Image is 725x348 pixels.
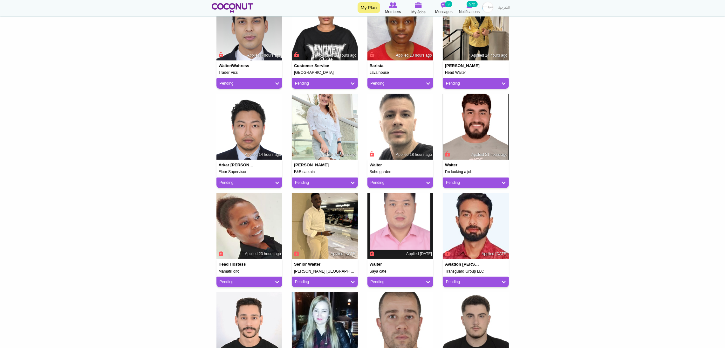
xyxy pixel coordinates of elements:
[370,269,431,274] h5: Saya cafe
[220,279,279,285] a: Pending
[446,180,506,185] a: Pending
[389,2,397,8] img: Browse Members
[431,2,457,15] a: Messages Messages 9
[294,170,356,174] h5: F&B captain
[380,2,406,15] a: Browse Members Members
[294,269,356,274] h5: [PERSON_NAME] [GEOGRAPHIC_DATA]
[445,1,452,7] small: 9
[370,71,431,75] h5: Java house
[369,250,374,256] span: Connect to Unlock the Profile
[220,81,279,86] a: Pending
[415,2,422,8] img: My Jobs
[370,64,407,68] h4: barista
[369,151,374,157] span: Connect to Unlock the Profile
[467,1,477,7] small: 572
[370,170,431,174] h5: Soho garden
[467,2,472,8] img: Notifications
[295,180,355,185] a: Pending
[294,163,331,167] h4: [PERSON_NAME]
[441,2,447,8] img: Messages
[367,193,434,259] img: Randall Oreste's picture
[370,163,407,167] h4: Waiter
[435,9,453,15] span: Messages
[371,279,430,285] a: Pending
[294,71,356,75] h5: [GEOGRAPHIC_DATA]
[295,81,355,86] a: Pending
[219,64,256,68] h4: Waiter/Waitress
[445,71,507,75] h5: Head Waiter
[219,163,256,167] h4: Arkar [PERSON_NAME]
[411,9,426,15] span: My Jobs
[219,262,256,267] h4: Head Hostess
[358,2,380,13] a: My Plan
[367,94,434,160] img: Sercan Öztecik's picture
[219,71,280,75] h5: Trader Vics
[385,9,401,15] span: Members
[446,81,506,86] a: Pending
[220,180,279,185] a: Pending
[218,52,223,58] span: Connect to Unlock the Profile
[219,269,280,274] h5: Mamafri difc
[212,3,253,13] img: Home
[294,64,331,68] h4: Customer Service
[495,2,514,14] a: العربية
[293,52,299,58] span: Connect to Unlock the Profile
[295,279,355,285] a: Pending
[446,279,506,285] a: Pending
[457,2,482,15] a: Notifications Notifications 572
[406,2,431,15] a: My Jobs My Jobs
[369,52,374,58] span: Connect to Unlock the Profile
[216,94,283,160] img: Arkar Tun Kyaw's picture
[445,163,482,167] h4: Waiter
[216,193,283,259] img: Loise Wangare's picture
[292,94,358,160] img: Myra Aguila's picture
[445,64,482,68] h4: [PERSON_NAME]
[294,262,331,267] h4: Senior waiter
[445,262,482,267] h4: aviation [PERSON_NAME]
[219,170,280,174] h5: Floor Supervisor
[443,94,509,160] img: Yousef Zaher's picture
[444,151,450,157] span: Connect to Unlock the Profile
[459,9,480,15] span: Notifications
[443,193,509,259] img: Guffar Mohd's picture
[292,193,358,259] img: Gabriel Bukenya's picture
[370,262,407,267] h4: Waiter
[445,269,507,274] h5: Transguard Group LLC
[445,170,507,174] h5: I'm looking a job
[371,81,430,86] a: Pending
[293,250,299,256] span: Connect to Unlock the Profile
[444,250,450,256] span: Connect to Unlock the Profile
[218,250,223,256] span: Connect to Unlock the Profile
[371,180,430,185] a: Pending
